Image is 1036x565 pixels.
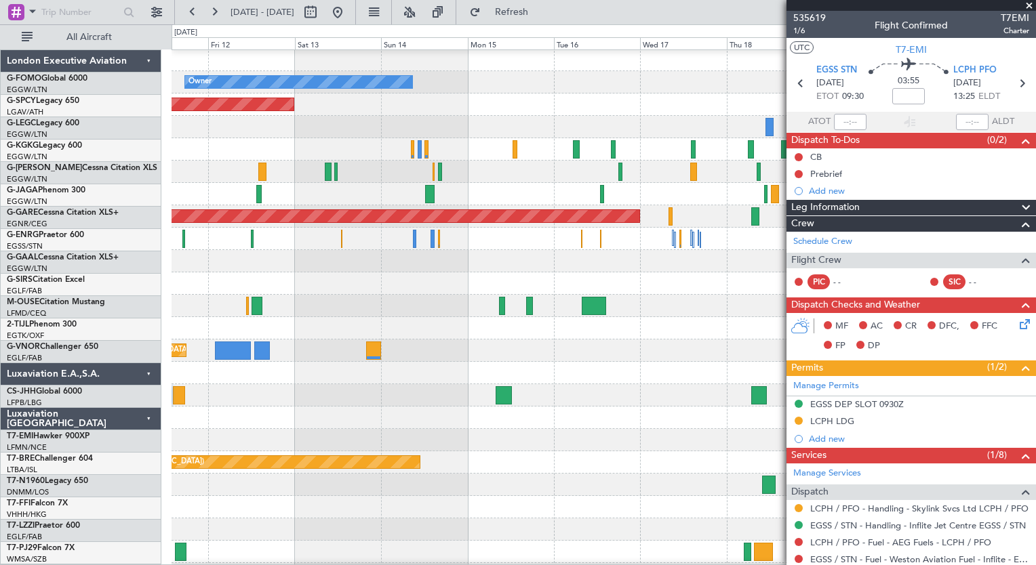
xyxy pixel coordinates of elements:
[791,448,826,463] span: Services
[174,27,197,39] div: [DATE]
[7,164,157,172] a: G-[PERSON_NAME]Cessna Citation XLS
[208,37,294,49] div: Fri 12
[7,331,44,341] a: EGTK/OXF
[7,152,47,162] a: EGGW/LTN
[7,398,42,408] a: LFPB/LBG
[7,388,36,396] span: CS-JHH
[7,186,38,194] span: G-JAGA
[939,320,959,333] span: DFC,
[987,448,1007,462] span: (1/8)
[791,253,841,268] span: Flight Crew
[978,90,1000,104] span: ELDT
[791,200,860,215] span: Leg Information
[7,487,49,497] a: DNMM/LOS
[791,216,814,232] span: Crew
[808,115,831,129] span: ATOT
[790,41,814,54] button: UTC
[810,520,1026,531] a: EGSS / STN - Handling - Inflite Jet Centre EGSS / STN
[7,119,79,127] a: G-LEGCLegacy 600
[953,90,975,104] span: 13:25
[875,18,948,33] div: Flight Confirmed
[896,43,927,57] span: T7-EMI
[295,37,381,49] div: Sat 13
[7,298,39,306] span: M-OUSE
[835,320,848,333] span: MF
[7,209,119,217] a: G-GARECessna Citation XLS+
[7,499,31,507] span: T7-FFI
[810,553,1029,565] a: EGSS / STN - Fuel - Weston Aviation Fuel - Inflite - EGSS / STN
[7,209,38,217] span: G-GARE
[969,276,999,288] div: - -
[871,320,883,333] span: AC
[727,37,813,49] div: Thu 18
[1001,25,1029,37] span: Charter
[7,253,38,261] span: G-GAAL
[7,196,47,207] a: EGGW/LTN
[835,339,845,353] span: FP
[7,442,47,453] a: LFMN/NCE
[809,185,1029,196] div: Add new
[7,522,35,530] span: T7-LZZI
[7,298,105,306] a: M-OUSECitation Mustang
[7,499,68,507] a: T7-FFIFalcon 7X
[953,64,997,77] span: LCPH PFO
[463,1,544,23] button: Refresh
[791,297,920,313] span: Dispatch Checks and Weather
[833,276,864,288] div: - -
[7,320,77,329] a: 2-TIJLPhenom 300
[953,77,981,90] span: [DATE]
[791,133,860,148] span: Dispatch To-Dos
[7,129,47,140] a: EGGW/LTN
[793,25,826,37] span: 1/6
[943,274,965,289] div: SIC
[793,11,826,25] span: 535619
[35,33,143,42] span: All Aircraft
[793,235,852,249] a: Schedule Crew
[7,97,36,105] span: G-SPCY
[7,107,43,117] a: LGAV/ATH
[810,151,822,163] div: CB
[7,219,47,229] a: EGNR/CEG
[7,174,47,184] a: EGGW/LTN
[231,6,294,18] span: [DATE] - [DATE]
[7,75,87,83] a: G-FOMOGlobal 6000
[7,455,35,463] span: T7-BRE
[842,90,864,104] span: 09:30
[7,308,46,318] a: LFMD/CEQ
[7,119,36,127] span: G-LEGC
[7,276,85,284] a: G-SIRSCitation Excel
[810,168,842,180] div: Prebrief
[7,554,47,564] a: WMSA/SZB
[808,274,830,289] div: PIC
[809,433,1029,444] div: Add new
[483,7,540,17] span: Refresh
[7,231,39,239] span: G-ENRG
[7,388,82,396] a: CS-JHHGlobal 6000
[7,544,37,552] span: T7-PJ29
[868,339,880,353] span: DP
[7,343,40,351] span: G-VNOR
[992,115,1014,129] span: ALDT
[554,37,640,49] div: Tue 16
[7,477,88,485] a: T7-N1960Legacy 650
[7,75,41,83] span: G-FOMO
[810,415,854,427] div: LCPH LDG
[7,465,37,475] a: LTBA/ISL
[41,2,119,22] input: Trip Number
[7,164,82,172] span: G-[PERSON_NAME]
[793,467,861,480] a: Manage Services
[640,37,726,49] div: Wed 17
[7,186,85,194] a: G-JAGAPhenom 300
[982,320,997,333] span: FFC
[7,343,98,351] a: G-VNORChallenger 650
[1001,11,1029,25] span: T7EMI
[15,26,147,48] button: All Aircraft
[7,142,82,150] a: G-KGKGLegacy 600
[7,432,89,440] a: T7-EMIHawker 900XP
[7,353,42,363] a: EGLF/FAB
[7,253,119,261] a: G-GAALCessna Citation XLS+
[793,379,859,393] a: Manage Permits
[898,75,919,88] span: 03:55
[791,484,829,500] span: Dispatch
[987,133,1007,147] span: (0/2)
